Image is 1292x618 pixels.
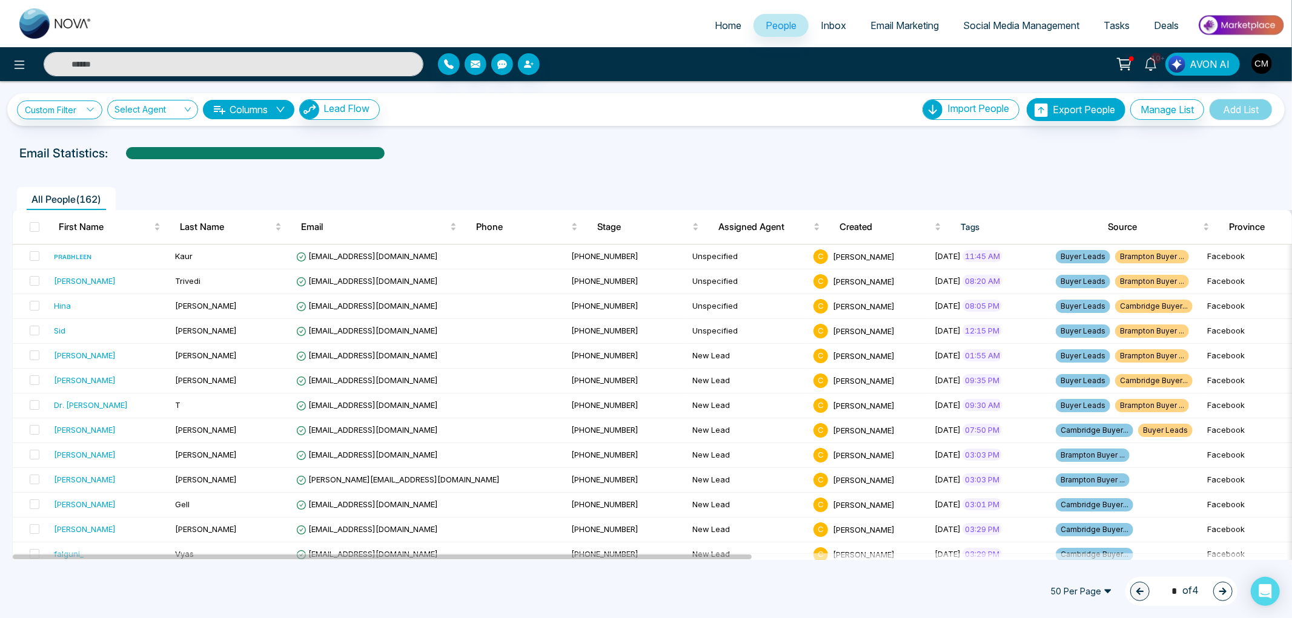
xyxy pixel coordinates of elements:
span: [PHONE_NUMBER] [571,350,638,360]
span: [PHONE_NUMBER] [571,301,638,311]
span: [DATE] [935,276,961,286]
span: Trivedi [175,276,200,286]
span: [EMAIL_ADDRESS][DOMAIN_NAME] [296,524,438,534]
span: [PHONE_NUMBER] [571,549,638,559]
span: [DATE] [935,499,961,509]
td: New Lead [687,518,809,542]
span: People [766,19,797,31]
span: [PHONE_NUMBER] [571,425,638,435]
span: C [813,522,828,537]
span: 01:55 AM [962,349,1002,361]
a: Inbox [809,14,858,37]
span: [PERSON_NAME] [833,524,895,534]
span: Inbox [821,19,846,31]
td: New Lead [687,418,809,443]
span: Email [301,220,448,234]
span: Phone [476,220,569,234]
a: Social Media Management [951,14,1092,37]
span: [PERSON_NAME] [833,450,895,459]
th: First Name [49,210,170,244]
td: Unspecified [687,245,809,269]
span: [PERSON_NAME] [833,251,895,261]
span: C [813,249,828,264]
span: Cambridge Buyer... [1056,424,1133,437]
button: Lead Flow [299,99,380,120]
span: Assigned Agent [718,220,811,234]
span: [PERSON_NAME] [175,425,237,435]
span: [DATE] [935,524,961,534]
div: [PERSON_NAME] [54,374,116,386]
span: Buyer Leads [1138,424,1193,437]
span: 07:50 PM [962,424,1002,436]
span: Buyer Leads [1056,324,1110,338]
span: [EMAIL_ADDRESS][DOMAIN_NAME] [296,251,438,261]
span: [PERSON_NAME] [175,350,237,360]
div: [PERSON_NAME] [54,275,116,287]
span: [PHONE_NUMBER] [571,450,638,459]
span: 03:03 PM [962,473,1002,485]
span: Buyer Leads [1056,399,1110,412]
span: [PERSON_NAME] [833,301,895,311]
span: C [813,498,828,512]
span: C [813,448,828,462]
span: 09:30 AM [962,399,1002,411]
th: Source [1098,210,1219,244]
span: down [276,105,285,114]
img: User Avatar [1251,53,1272,74]
span: [EMAIL_ADDRESS][DOMAIN_NAME] [296,499,438,509]
a: Lead FlowLead Flow [294,99,380,120]
span: [EMAIL_ADDRESS][DOMAIN_NAME] [296,425,438,435]
div: Open Intercom Messenger [1251,577,1280,606]
span: 03:29 PM [962,523,1002,535]
p: Email Statistics: [19,144,108,162]
span: [EMAIL_ADDRESS][DOMAIN_NAME] [296,375,438,385]
span: C [813,274,828,289]
td: New Lead [687,542,809,567]
span: [PERSON_NAME] [833,475,895,484]
span: C [813,398,828,413]
td: New Lead [687,468,809,493]
button: Manage List [1130,99,1204,120]
span: [PERSON_NAME] [833,375,895,385]
span: 09:35 PM [962,374,1002,386]
span: Cambridge Buyer... [1115,300,1193,313]
span: Cambridge Buyer... [1056,498,1133,511]
td: Unspecified [687,319,809,344]
th: Email [291,210,466,244]
span: [PERSON_NAME] [833,425,895,435]
a: People [754,14,809,37]
a: Home [703,14,754,37]
span: C [813,473,828,487]
span: Brampton Buyer ... [1115,250,1189,263]
span: Brampton Buyer ... [1115,275,1189,288]
span: [EMAIL_ADDRESS][DOMAIN_NAME] [296,326,438,335]
span: [PHONE_NUMBER] [571,524,638,534]
span: Buyer Leads [1056,250,1110,263]
span: [EMAIL_ADDRESS][DOMAIN_NAME] [296,549,438,559]
td: New Lead [687,493,809,518]
span: [PERSON_NAME] [175,475,237,484]
button: Columnsdown [203,100,294,119]
span: Brampton Buyer ... [1056,449,1130,462]
span: [PERSON_NAME] [175,375,237,385]
div: Dr. [PERSON_NAME] [54,399,128,411]
span: C [813,299,828,314]
div: [PERSON_NAME] [54,349,116,361]
span: Gell [175,499,190,509]
span: Cambridge Buyer... [1115,374,1193,387]
div: [PERSON_NAME] [54,424,116,436]
span: Brampton Buyer ... [1115,349,1189,363]
img: Nova CRM Logo [19,8,92,39]
span: [DATE] [935,450,961,459]
span: C [813,349,828,363]
span: [PHONE_NUMBER] [571,276,638,286]
span: [PERSON_NAME] [833,499,895,509]
span: Cambridge Buyer... [1056,548,1133,561]
th: Stage [588,210,709,244]
span: 11:45 AM [962,250,1002,262]
span: 10+ [1151,53,1162,64]
span: [DATE] [935,400,961,410]
th: Phone [466,210,588,244]
span: [EMAIL_ADDRESS][DOMAIN_NAME] [296,350,438,360]
span: [PHONE_NUMBER] [571,251,638,261]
